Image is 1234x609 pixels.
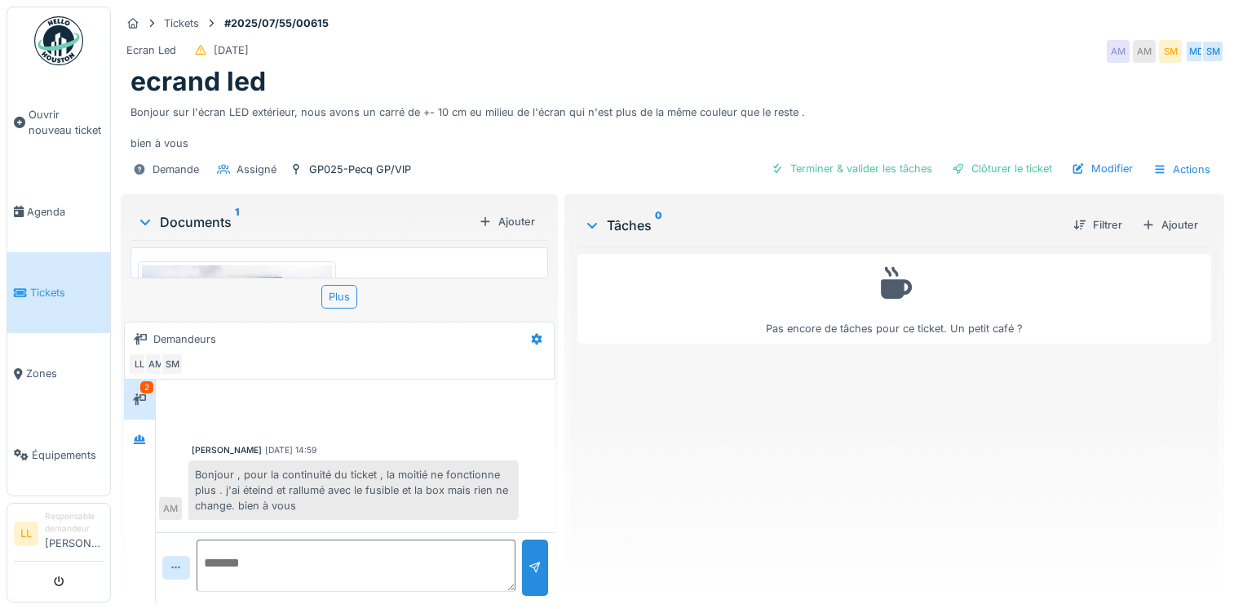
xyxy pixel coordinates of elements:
a: Tickets [7,252,110,333]
div: Tickets [164,16,199,31]
div: AM [144,353,167,376]
img: Badge_color-CXgf-gQk.svg [34,16,83,65]
span: Tickets [30,285,104,300]
a: LL Responsable demandeur[PERSON_NAME] [14,510,104,562]
a: Zones [7,333,110,414]
li: LL [14,522,38,546]
div: Actions [1146,158,1218,181]
div: AM [159,497,182,520]
div: MD [1185,40,1208,63]
div: GP025-Pecq GP/VIP [309,162,411,177]
div: AM [1107,40,1130,63]
span: Ouvrir nouveau ticket [29,107,104,138]
div: Bonjour sur l'écran LED extérieur, nous avons un carré de +- 10 cm eu milieu de l'écran qui n'est... [130,98,1214,152]
div: [DATE] 14:59 [265,444,316,456]
div: Ajouter [1135,214,1205,236]
h1: ecrand led [130,66,266,97]
div: Documents [137,212,472,232]
div: Pas encore de tâches pour ce ticket. Un petit café ? [588,261,1201,337]
div: LL [128,353,151,376]
div: SM [1159,40,1182,63]
div: 2 [140,381,153,393]
div: Bonjour , pour la continuité du ticket , la moitié ne fonctionne plus . j'ai éteind et rallumé av... [188,460,519,521]
div: Ajouter [472,211,542,233]
span: Zones [26,366,104,381]
div: Tâches [584,216,1060,235]
a: Agenda [7,171,110,252]
div: Demandeurs [153,331,216,347]
a: Équipements [7,415,110,496]
div: Plus [321,285,357,309]
div: Assigné [237,162,276,177]
div: [PERSON_NAME] [192,444,262,456]
span: Agenda [27,204,104,220]
div: Modifier [1065,158,1139,180]
sup: 0 [655,216,662,235]
div: [DATE] [214,42,249,58]
div: Filtrer [1067,214,1129,236]
div: Ecran Led [126,42,176,58]
li: [PERSON_NAME] [45,510,104,558]
div: Clôturer le ticket [945,158,1059,180]
sup: 1 [235,212,239,232]
div: SM [1201,40,1224,63]
img: 2xhje0nv0m2xzyb7p1al9et0bw2l [142,265,332,351]
strong: #2025/07/55/00615 [218,16,335,31]
div: Terminer & valider les tâches [764,158,939,180]
span: Équipements [32,447,104,463]
div: SM [161,353,184,376]
div: Demande [153,162,199,177]
div: Responsable demandeur [45,510,104,536]
div: AM [1133,40,1156,63]
a: Ouvrir nouveau ticket [7,74,110,171]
